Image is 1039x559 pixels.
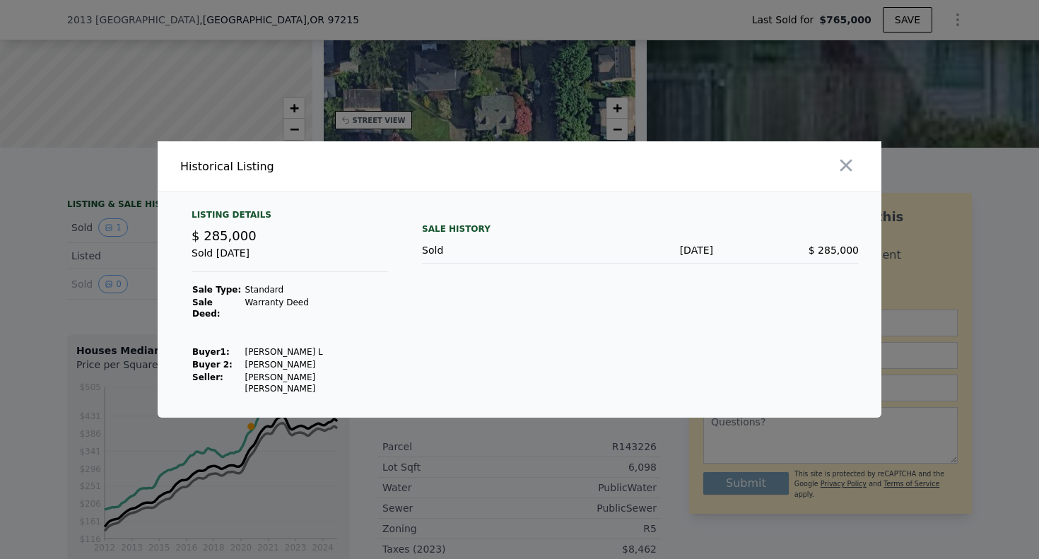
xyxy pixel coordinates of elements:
[192,298,221,319] strong: Sale Deed:
[192,347,230,357] strong: Buyer 1 :
[422,243,568,257] div: Sold
[192,246,388,272] div: Sold [DATE]
[244,346,388,358] td: [PERSON_NAME] L
[192,228,257,243] span: $ 285,000
[422,220,859,237] div: Sale History
[192,360,233,370] strong: Buyer 2:
[192,372,223,382] strong: Seller :
[192,285,241,295] strong: Sale Type:
[192,209,388,226] div: Listing Details
[809,245,859,256] span: $ 285,000
[568,243,713,257] div: [DATE]
[244,358,388,371] td: [PERSON_NAME]
[244,296,388,320] td: Warranty Deed
[244,283,388,296] td: Standard
[244,371,388,395] td: [PERSON_NAME] [PERSON_NAME]
[180,158,514,175] div: Historical Listing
